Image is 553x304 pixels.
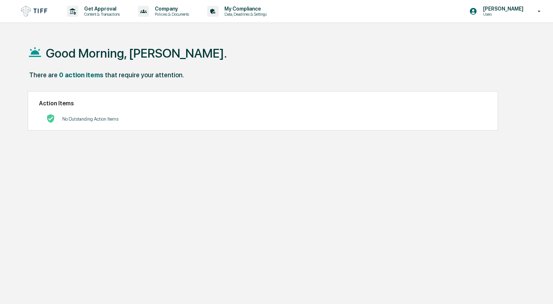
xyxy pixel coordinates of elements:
p: Policies & Documents [149,12,193,17]
p: My Compliance [219,6,270,12]
div: There are [29,71,58,79]
img: logo [17,4,52,18]
p: [PERSON_NAME] [477,6,527,12]
p: Get Approval [78,6,123,12]
p: Company [149,6,193,12]
h2: Action Items [39,100,487,107]
img: No Actions logo [46,114,55,123]
p: Content & Transactions [78,12,123,17]
div: that require your attention. [105,71,184,79]
div: 0 action items [59,71,103,79]
p: Users [477,12,527,17]
p: No Outstanding Action Items [62,116,118,122]
h1: Good Morning, [PERSON_NAME]. [46,46,227,61]
p: Data, Deadlines & Settings [219,12,270,17]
